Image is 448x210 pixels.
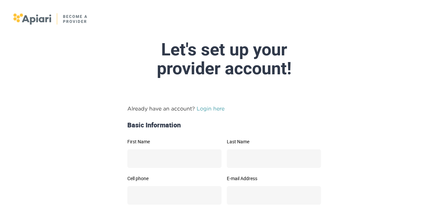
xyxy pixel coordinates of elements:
div: Basic Information [125,120,324,130]
label: Cell phone [127,176,222,181]
div: Let's set up your provider account! [68,40,381,78]
label: Last Name [227,139,321,144]
a: Login here [197,105,224,111]
img: logo [13,13,88,25]
label: First Name [127,139,222,144]
p: Already have an account? [127,105,321,112]
label: E-mail Address [227,176,321,181]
